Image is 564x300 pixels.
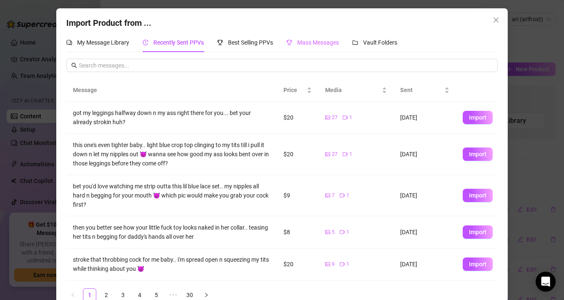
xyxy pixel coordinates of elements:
span: Best Selling PPVs [228,39,273,46]
button: Import [463,257,493,271]
span: picture [325,230,330,235]
span: right [204,292,209,297]
td: [DATE] [394,102,456,134]
div: Open Intercom Messenger [536,272,556,292]
span: 1 [346,228,349,236]
span: left [70,292,75,297]
td: [DATE] [394,216,456,248]
span: Close [489,17,503,23]
span: Media [325,85,380,95]
span: picture [325,115,330,120]
th: Media [318,79,394,102]
span: video-camera [340,230,345,235]
span: 1 [349,114,352,122]
span: Import [469,114,486,121]
td: [DATE] [394,248,456,280]
span: 27 [332,150,338,158]
span: 7 [332,192,335,200]
td: [DATE] [394,134,456,175]
span: Recently Sent PPVs [153,39,204,46]
span: Import [469,261,486,267]
span: picture [325,193,330,198]
span: Vault Folders [363,39,397,46]
span: 27 [332,114,338,122]
span: Sent [400,85,443,95]
td: $8 [277,216,318,248]
span: Mass Messages [297,39,339,46]
span: Price [283,85,305,95]
td: [DATE] [394,175,456,216]
span: video-camera [343,115,348,120]
span: history [143,40,148,45]
span: search [71,62,77,68]
span: trophy [217,40,223,45]
span: trophy [286,40,292,45]
span: Import [469,151,486,157]
span: picture [325,262,330,267]
span: 9 [332,260,335,268]
div: stroke that throbbing cock for me baby.. i'm spread open n squeezing my tits while thinking about... [73,255,270,273]
span: Import Product from ... [66,18,151,28]
td: $20 [277,134,318,175]
span: close [493,17,499,23]
button: Import [463,147,493,161]
span: My Message Library [77,39,129,46]
th: Message [66,79,276,102]
span: 5 [332,228,335,236]
span: 1 [346,192,349,200]
th: Sent [394,79,456,102]
span: comment [66,40,72,45]
button: Import [463,225,493,239]
td: $20 [277,248,318,280]
span: picture [325,152,330,157]
span: video-camera [340,262,345,267]
div: this one's even tighter baby.. light blue crop top clinging to my tits till i pull it down n let ... [73,140,270,168]
button: Close [489,13,503,27]
span: video-camera [343,152,348,157]
span: 1 [346,260,349,268]
div: got my leggings halfway down n my ass right there for you... bet your already strokin huh? [73,108,270,127]
input: Search messages... [79,61,492,70]
span: Import [469,192,486,199]
span: Import [469,229,486,235]
td: $20 [277,102,318,134]
td: $9 [277,175,318,216]
div: bet you'd love watching me strip outta this lil blue lace set.. my nipples all hard n begging for... [73,182,270,209]
span: folder [352,40,358,45]
span: 1 [349,150,352,158]
button: Import [463,111,493,124]
div: then you better see how your little fuck toy looks naked in her collar.. teasing her tits n beggi... [73,223,270,241]
button: Import [463,189,493,202]
span: video-camera [340,193,345,198]
th: Price [277,79,318,102]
